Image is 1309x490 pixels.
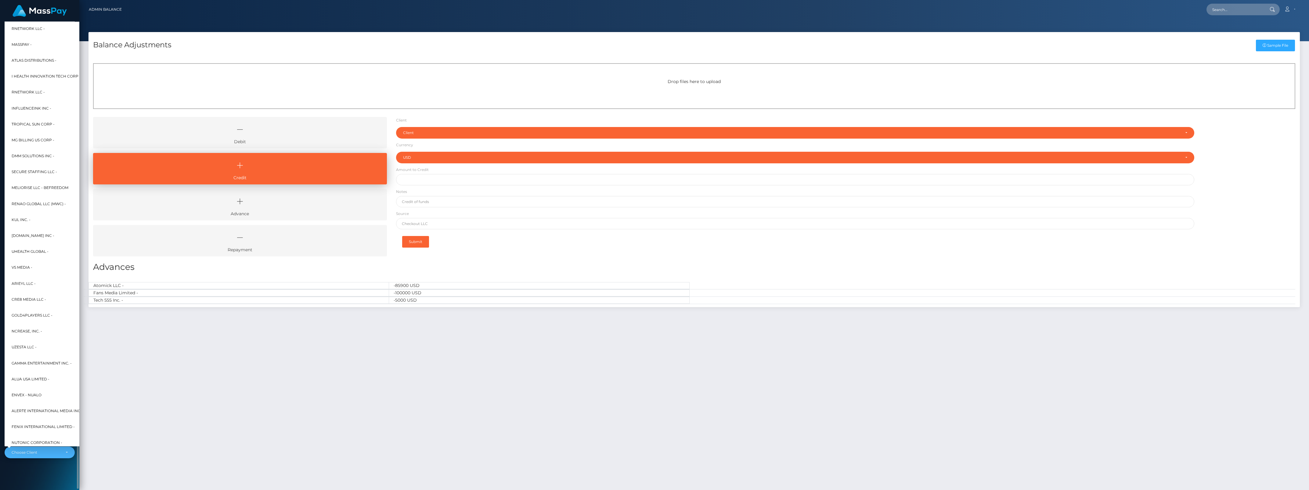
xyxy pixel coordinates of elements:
span: Nutonic Corporation - [12,439,62,447]
span: Envex - Nualo [12,391,41,399]
input: Checkout LLC [396,218,1195,229]
input: Search... [1206,4,1264,15]
a: Admin Balance [89,3,122,16]
div: Fans Media Limited - [88,289,389,296]
span: I HEALTH INNOVATION TECH CORP - [12,72,81,80]
a: Sample File [1256,40,1295,51]
label: Notes [396,189,407,194]
span: Fenix International Limited - [12,423,75,431]
span: UzestA LLC - [12,343,37,351]
h3: Advances [93,261,1295,273]
span: Meliorise LLC - BEfreedom [12,184,68,192]
span: Tropical Sun Corp - [12,120,55,128]
span: Atlas Distributions - [12,56,56,64]
div: -5000 USD [389,297,690,304]
div: -100000 USD [389,289,690,296]
label: Client [396,118,407,123]
div: Choose Client [12,450,61,455]
label: Currency [396,142,413,148]
button: USD [396,152,1195,163]
div: Tech 555 Inc. - [88,297,389,304]
span: DMM Solutions Inc - [12,152,54,160]
a: Repayment [93,225,387,256]
span: [DOMAIN_NAME] INC - [12,232,54,240]
span: Renao Global LLC (MWC) - [12,200,66,208]
label: Amount to Credit [396,167,429,172]
span: MG Billing US Corp - [12,136,54,144]
span: UHealth Global - [12,248,49,256]
h4: Balance Adjustments [93,40,171,50]
span: InfluenceInk Inc - [12,104,51,112]
span: Drop files here to upload [668,79,721,84]
button: Client [396,127,1195,139]
div: Client [403,130,1181,135]
span: Cre8 Media LLC - [12,296,46,303]
div: Atomick LLC - [88,282,389,289]
span: Gamma Entertainment Inc. - [12,359,72,367]
span: VS Media - [12,264,32,272]
span: Alerte International Media Inc. - StripperFans [12,407,114,415]
button: Submit [402,236,429,248]
span: MassPay - [12,41,32,49]
a: Advance [93,189,387,220]
span: Kul Inc. - [12,216,31,224]
label: Source [396,211,409,216]
span: Gold4Players LLC - [12,311,52,319]
span: rNetwork LLC - [12,89,45,96]
div: -85900 USD [389,282,690,289]
a: Debit [93,117,387,148]
span: Alua USA Limited - [12,375,49,383]
div: USD [403,155,1181,160]
span: Ncrease, Inc. - [12,327,42,335]
button: Choose Client [5,447,75,458]
span: RNetwork LLC - [12,25,45,33]
img: MassPay Logo [13,5,67,17]
span: Arieyl LLC - [12,280,36,288]
input: Credit of funds [396,196,1195,207]
span: Secure Staffing LLC - [12,168,57,176]
a: Credit [93,153,387,184]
